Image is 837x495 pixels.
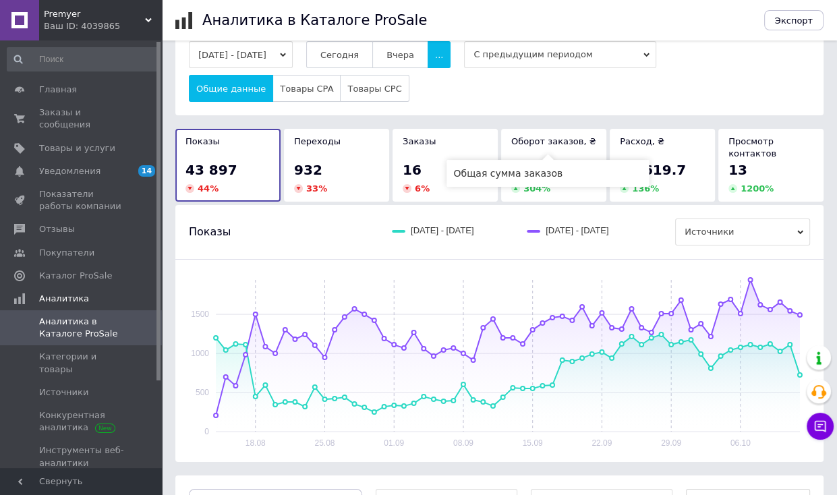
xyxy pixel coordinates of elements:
text: 08.09 [453,438,473,448]
text: 18.08 [246,438,266,448]
text: 22.09 [591,438,612,448]
div: Общая сумма заказов [446,160,649,187]
span: 13 [728,162,747,178]
span: Каталог ProSale [39,270,112,282]
button: ... [428,41,451,68]
span: Источники [39,386,88,399]
span: Оборот заказов, ₴ [511,136,596,146]
span: 43 897 [185,162,237,178]
span: Общие данные [196,84,266,94]
span: Товары CPC [347,84,401,94]
button: Общие данные [189,75,273,102]
span: Заказы и сообщения [39,107,125,131]
span: Аналитика [39,293,89,305]
span: 1200 % [741,183,774,194]
span: 6 % [415,183,430,194]
text: 0 [204,427,209,436]
span: Показатели работы компании [39,188,125,212]
span: Сегодня [320,50,359,60]
span: Инструменты веб-аналитики [39,444,125,469]
span: 16 [403,162,422,178]
text: 06.10 [730,438,751,448]
span: Уведомления [39,165,100,177]
h1: Аналитика в Каталоге ProSale [202,12,427,28]
span: Категории и товары [39,351,125,375]
span: Просмотр контактов [728,136,776,158]
span: Источники [675,219,810,245]
text: 25.08 [314,438,335,448]
text: 15.09 [523,438,543,448]
button: Экспорт [764,10,824,30]
text: 1500 [191,310,209,319]
div: Ваш ID: 4039865 [44,20,162,32]
span: Вчера [386,50,414,60]
span: Premyer [44,8,145,20]
button: Вчера [372,41,428,68]
span: Показы [189,225,231,239]
button: Сегодня [306,41,373,68]
span: 136 % [632,183,659,194]
text: 29.09 [661,438,681,448]
span: Главная [39,84,77,96]
span: Аналитика в Каталоге ProSale [39,316,125,340]
span: Заказы [403,136,436,146]
input: Поиск [7,47,159,71]
span: Покупатели [39,247,94,259]
span: 33 % [306,183,327,194]
span: Товары CPA [280,84,333,94]
span: 44 % [198,183,219,194]
span: Отзывы [39,223,75,235]
text: 500 [196,388,209,397]
span: 932 [294,162,322,178]
span: Показы [185,136,220,146]
span: 14 [138,165,155,177]
span: 15 619.7 [620,162,686,178]
text: 01.09 [384,438,404,448]
span: ... [435,50,443,60]
span: Экспорт [775,16,813,26]
button: Чат с покупателем [807,413,834,440]
text: 1000 [191,349,209,358]
span: Товары и услуги [39,142,115,154]
span: Переходы [294,136,341,146]
span: 304 % [523,183,550,194]
span: С предыдущим периодом [464,41,656,68]
button: Товары CPA [272,75,341,102]
button: [DATE] - [DATE] [189,41,293,68]
span: Конкурентная аналитика [39,409,125,434]
button: Товары CPC [340,75,409,102]
span: Расход, ₴ [620,136,664,146]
